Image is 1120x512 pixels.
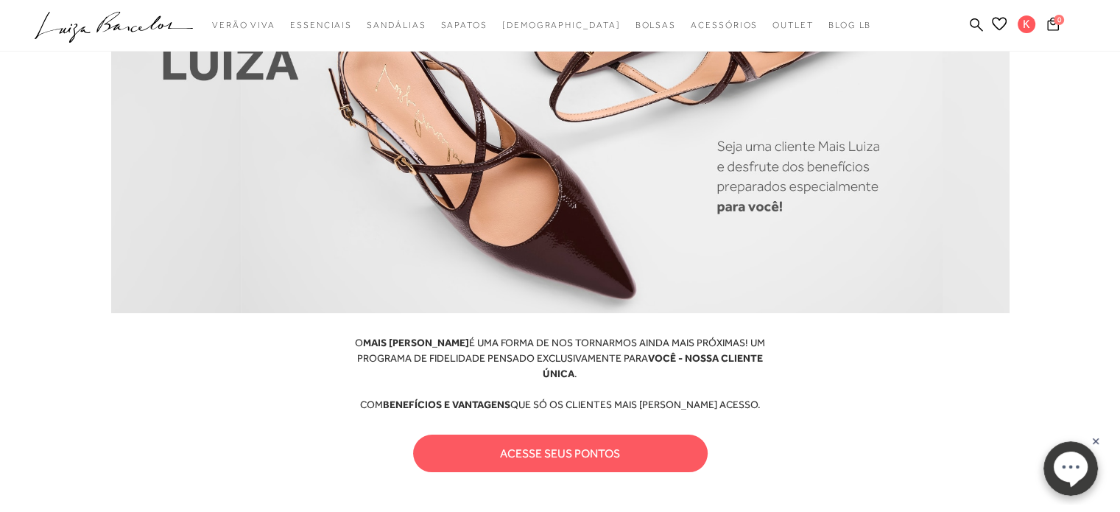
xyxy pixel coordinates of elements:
[290,20,352,30] span: Essenciais
[367,20,426,30] span: Sandálias
[212,20,275,30] span: Verão Viva
[772,20,814,30] span: Outlet
[502,12,621,39] a: noSubCategoriesText
[363,337,469,348] b: MAIS [PERSON_NAME]
[440,12,487,39] a: categoryNavScreenReaderText
[290,12,352,39] a: categoryNavScreenReaderText
[1043,16,1063,36] button: 0
[691,20,758,30] span: Acessórios
[1018,15,1035,33] span: K
[635,20,676,30] span: Bolsas
[413,435,708,472] button: acesse seus pontos
[691,12,758,39] a: categoryNavScreenReaderText
[440,20,487,30] span: Sapatos
[383,399,510,410] b: BENEFÍCIOS E VANTAGENS
[502,20,621,30] span: [DEMOGRAPHIC_DATA]
[543,352,763,379] b: VOCÊ - NOSSA CLIENTE ÚNICA
[1054,15,1064,25] span: 0
[772,12,814,39] a: categoryNavScreenReaderText
[635,12,676,39] a: categoryNavScreenReaderText
[339,335,781,413] div: O É UMA FORMA DE NOS TORNARMOS AINDA MAIS PRÓXIMAS! UM PROGRAMA DE FIDELIDADE PENSADO EXCLUSIVAME...
[828,20,871,30] span: BLOG LB
[212,12,275,39] a: categoryNavScreenReaderText
[1011,15,1043,38] button: K
[367,12,426,39] a: categoryNavScreenReaderText
[828,12,871,39] a: BLOG LB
